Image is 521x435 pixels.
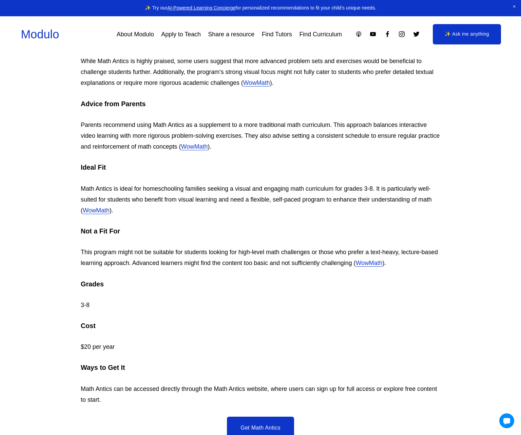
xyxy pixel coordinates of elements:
[433,24,501,44] a: ✨ Ask me anything
[161,28,201,40] a: Apply to Teach
[83,207,110,214] a: WowMath
[81,100,146,108] strong: Advice from Parents
[243,79,270,86] a: WowMath
[81,341,440,352] p: $20 per year
[355,31,362,38] a: Apple Podcasts
[81,119,440,152] p: Parents recommend using Math Antics as a supplement to a more traditional math curriculum. This a...
[181,143,208,150] a: WowMath
[208,28,254,40] a: Share a resource
[413,31,420,38] a: Twitter
[299,28,342,40] a: Find Curriculum
[262,28,292,40] a: Find Tutors
[384,31,391,38] a: Facebook
[81,247,440,268] p: This program might not be suitable for students looking for high-level math challenges or those w...
[117,28,154,40] a: About Modulo
[167,5,235,11] a: AI-Powered Learning Concierge
[81,183,440,216] p: Math Antics is ideal for homeschooling families seeking a visual and engaging math curriculum for...
[21,28,59,41] a: Modulo
[81,383,440,405] p: Math Antics can be accessed directly through the Math Antics website, where users can sign up for...
[369,31,377,38] a: YouTube
[81,164,106,171] strong: Ideal Fit
[398,31,405,38] a: Instagram
[81,56,440,88] p: While Math Antics is highly praised, some users suggest that more advanced problem sets and exerc...
[81,227,120,235] strong: Not a Fit For
[355,260,382,266] a: WowMath
[81,322,96,329] strong: Cost
[81,364,125,371] strong: Ways to Get It
[81,300,440,310] p: 3-8
[81,280,104,288] strong: Grades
